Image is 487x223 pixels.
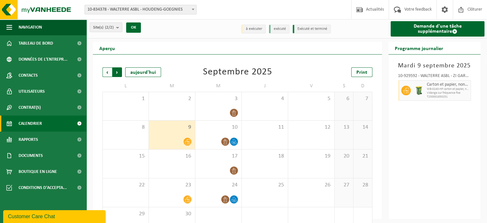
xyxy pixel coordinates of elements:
[291,124,331,131] span: 12
[152,153,192,160] span: 16
[152,124,192,131] span: 9
[353,80,372,92] td: D
[106,210,145,218] span: 29
[414,86,424,95] img: WB-0240-HPE-GN-50
[269,25,289,33] li: exécuté
[85,5,197,14] span: 10-834378 - WALTERRE ASBL - HOUDENG-GOEGNIES
[245,182,285,189] span: 25
[293,25,331,33] li: Exécuté et terminé
[112,67,122,77] span: Suivant
[398,61,471,71] h3: Mardi 9 septembre 2025
[85,5,196,14] span: 10-834378 - WALTERRE ASBL - HOUDENG-GOEGNIES
[291,182,331,189] span: 26
[338,124,350,131] span: 13
[3,209,107,223] iframe: chat widget
[357,95,369,102] span: 7
[125,67,161,77] div: aujourd'hui
[19,51,68,67] span: Données de l'entrepr...
[357,124,369,131] span: 14
[335,80,353,92] td: S
[152,95,192,102] span: 2
[388,42,450,54] h2: Programme journalier
[338,153,350,160] span: 20
[291,95,331,102] span: 5
[398,74,471,80] div: 10-929592 - WALTERRE ASBL - ZI GAROCENTRE NORD - HOUDENG-GOEGNIES
[356,70,367,75] span: Print
[105,25,114,30] count: (2/2)
[93,42,121,54] h2: Aperçu
[427,82,469,87] span: Carton et papier, non-conditionné (industriel)
[106,182,145,189] span: 22
[245,153,285,160] span: 18
[90,22,122,32] button: Site(s)(2/2)
[102,67,112,77] span: Précédent
[291,153,331,160] span: 19
[152,182,192,189] span: 23
[106,124,145,131] span: 8
[391,21,484,37] a: Demande d'une tâche supplémentaire
[19,35,53,51] span: Tableau de bord
[19,19,42,35] span: Navigation
[351,67,372,77] a: Print
[19,99,41,116] span: Contrat(s)
[106,95,145,102] span: 1
[357,182,369,189] span: 28
[338,95,350,102] span: 6
[19,83,45,99] span: Utilisateurs
[19,67,38,83] span: Contacts
[19,132,38,148] span: Rapports
[288,80,335,92] td: V
[357,153,369,160] span: 21
[152,210,192,218] span: 30
[19,180,67,196] span: Conditions d'accepta...
[427,87,469,91] span: WB-0240-HP carton et papier, non-conditionné (industriel)
[106,153,145,160] span: 15
[245,124,285,131] span: 11
[245,95,285,102] span: 4
[19,116,42,132] span: Calendrier
[93,23,114,32] span: Site(s)
[338,182,350,189] span: 27
[199,182,238,189] span: 24
[199,124,238,131] span: 10
[19,148,43,164] span: Documents
[241,25,266,33] li: à exécuter
[195,80,242,92] td: M
[19,164,57,180] span: Boutique en ligne
[199,153,238,160] span: 17
[427,95,469,99] span: T250001850251
[203,67,272,77] div: Septembre 2025
[427,91,469,95] span: Vidange sur fréquence fixe
[102,80,149,92] td: L
[199,95,238,102] span: 3
[126,22,141,33] button: OK
[149,80,195,92] td: M
[242,80,288,92] td: J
